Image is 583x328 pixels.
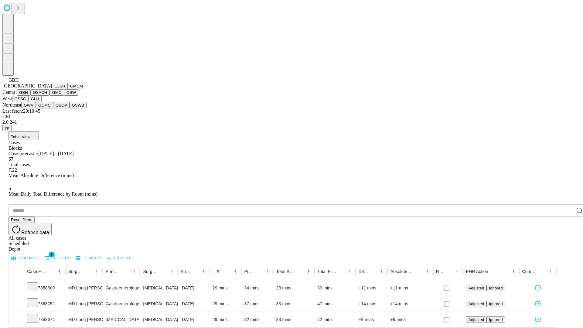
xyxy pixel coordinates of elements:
button: Sort [159,267,168,276]
div: +9 mins [390,312,430,327]
div: Total Predicted Duration [317,269,336,274]
span: Reset filters [11,217,32,222]
button: Menu [199,267,208,276]
div: Resolved in EHR [436,269,444,274]
button: Menu [93,267,101,276]
button: Expand [12,299,21,309]
span: [GEOGRAPHIC_DATA] [2,83,52,88]
div: Surgery Date [181,269,190,274]
div: GEI [2,114,581,119]
button: Ignored [486,301,505,307]
button: Sort [254,267,263,276]
button: Menu [547,267,555,276]
button: Density [75,254,103,263]
div: 7858800 [27,280,62,296]
button: Export [105,254,132,263]
button: Menu [263,267,271,276]
div: 29 mins [213,280,238,296]
div: 29 mins [213,312,238,327]
button: GWV [21,102,36,108]
span: 6 [9,186,11,191]
div: Case Epic Id [27,269,46,274]
span: Ignored [489,302,503,306]
div: Surgeon Name [68,269,84,274]
div: 42 mins [317,312,353,327]
button: Sort [191,267,199,276]
button: Menu [423,267,431,276]
button: OSSC [12,96,29,102]
button: Sort [296,267,304,276]
div: Surgery Name [143,269,158,274]
button: GSACH [30,89,49,96]
div: +14 mins [359,296,384,312]
div: [MEDICAL_DATA] FLEXIBLE PROXIMAL DIAGNOSTIC [143,312,174,327]
div: 39 mins [317,280,353,296]
div: 1 active filter [214,267,222,276]
div: [MEDICAL_DATA] FLEXIBLE PROXIMAL DIAGNOSTIC [143,280,174,296]
div: Total Scheduled Duration [276,269,295,274]
div: +11 mins [390,280,430,296]
span: 67 [9,156,13,162]
button: Sort [489,267,497,276]
div: 37 mins [244,296,270,312]
div: 2.0.241 [2,119,581,125]
span: Ignored [489,317,503,322]
div: MD Long [PERSON_NAME] [68,280,100,296]
div: 32 mins [244,312,270,327]
span: 1 [49,251,55,258]
button: Menu [168,267,176,276]
button: Menu [377,267,386,276]
div: Gastroenterology [106,296,137,312]
button: Expand [12,283,21,294]
span: Adjusted [468,286,484,290]
button: OSCP [53,102,70,108]
button: Menu [346,267,354,276]
button: Sort [47,267,55,276]
button: Menu [231,267,240,276]
span: Refresh data [21,230,49,235]
button: Sort [223,267,231,276]
button: Sort [121,267,130,276]
div: Comments [522,269,537,274]
button: Sort [369,267,377,276]
button: GSWB [70,102,87,108]
span: West [2,96,12,101]
span: Adjusted [468,302,484,306]
button: Sort [414,267,423,276]
div: 34 mins [244,280,270,296]
span: Case forecaster [9,151,38,156]
button: Adjusted [466,301,486,307]
button: Refresh data [9,223,52,235]
button: Sort [337,267,346,276]
span: Last fetch: 20:10:45 [2,108,40,114]
span: Mean Absolute Difference (mins) [9,173,74,178]
span: Ignored [489,286,503,290]
div: 33 mins [276,296,311,312]
button: GMC [49,89,64,96]
span: Northeast [2,102,21,108]
div: Absolute Difference [390,269,414,274]
div: Gastroenterology [106,280,137,296]
button: Expand [12,315,21,325]
div: 7863752 [27,296,62,312]
button: Adjusted [466,316,486,323]
div: MD Long [PERSON_NAME] [68,296,100,312]
button: Ignored [486,285,505,291]
span: Table View [11,135,30,139]
span: Adjusted [468,317,484,322]
button: GJSH [52,83,68,89]
span: Central [2,90,17,95]
button: Adjusted [466,285,486,291]
button: Menu [130,267,138,276]
div: [DATE] [181,296,206,312]
span: [DATE] - [DATE] [38,151,73,156]
button: Show filters [43,253,72,263]
button: Menu [55,267,64,276]
div: [DATE] [181,312,206,327]
div: Primary Service [106,269,121,274]
button: GLH [28,96,41,102]
div: 28 mins [276,280,311,296]
button: GCMC [36,102,53,108]
div: 33 mins [276,312,311,327]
